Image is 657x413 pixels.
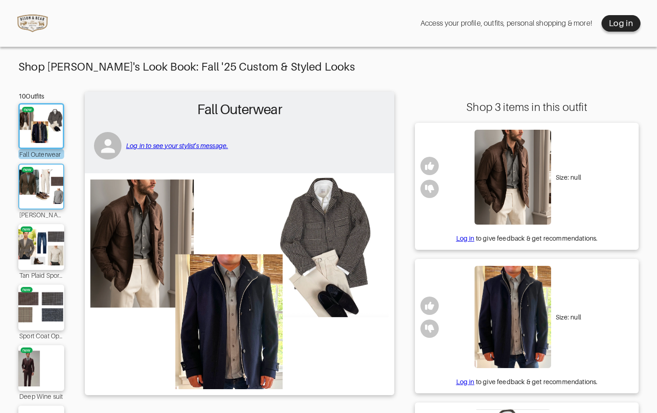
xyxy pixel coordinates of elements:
div: Shop 3 items in this outfit [415,101,639,114]
div: Shop [PERSON_NAME]'s Look Book: Fall '25 Custom & Styled Looks [18,61,639,73]
div: new [23,167,32,172]
img: Outfit Tan-Brown Sport Coat [17,169,66,204]
div: Deep Wine suit [18,391,64,401]
button: Log in [602,15,640,32]
div: Size: null [556,313,581,322]
a: Log in [456,378,475,385]
img: N6hKqs1nurTrtEML2YFXb8Vt [475,130,551,225]
div: new [22,347,31,353]
div: Access your profile, outfits, personal shopping & more! [420,19,592,28]
div: Tan Plaid Sportcoat [18,270,64,280]
div: to give feedback & get recommendations. [415,377,639,386]
img: Outfit Deep Wine suit [15,350,67,386]
img: Bison & Bear Fine Clothing logo [17,7,49,39]
div: to give feedback & get recommendations. [415,234,639,243]
div: Size: null [556,173,581,182]
a: Log in [456,235,475,242]
div: new [24,107,32,112]
div: new [22,287,31,292]
div: Fall Outerwear [18,149,64,159]
div: [PERSON_NAME] Sport Coat [18,209,64,220]
img: Outfit Fall Outerwear [17,109,65,143]
img: Outfit Sport Coat Options: Overview [15,289,67,326]
div: Sport Coat Options: Overview [18,330,64,341]
img: UiPYV9PvZVKGaQatjhdkPzaL [475,266,551,368]
img: Outfit Fall Outerwear [89,178,390,389]
h2: Fall Outerwear [89,96,390,123]
img: Outfit Tan Plaid Sportcoat [15,229,67,265]
div: new [22,226,31,232]
a: Log in to see your stylist's message. [126,142,228,149]
div: Log in [609,18,633,29]
div: 10 Outfits [18,92,64,101]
